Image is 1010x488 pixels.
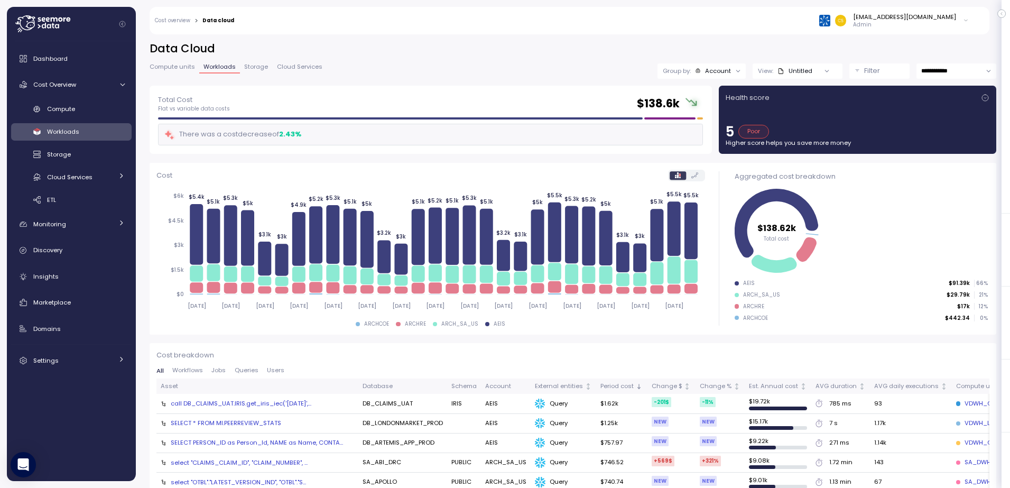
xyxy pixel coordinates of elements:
[177,291,184,298] tspan: $0
[11,168,132,186] a: Cloud Services
[171,478,306,486] div: select "OTBL"."LATEST_VERSION_IND", "OTBL"."S...
[150,41,996,57] h2: Data Cloud
[535,477,592,487] div: Query
[291,201,307,208] tspan: $4.9k
[116,20,129,28] button: Collapse navigation
[174,242,184,249] tspan: $3k
[652,476,669,486] div: NEW
[11,48,132,69] a: Dashboard
[171,438,343,447] div: SELECT PERSON_ID as Person_Id, NAME as Name, CONTA...
[514,232,527,238] tspan: $3.1k
[396,233,406,240] tspan: $3k
[535,457,592,468] div: Query
[531,379,596,394] th: External entitiesNot sorted
[494,302,513,309] tspan: [DATE]
[949,280,970,287] p: $91.39k
[829,477,851,487] div: 1.13 min
[743,280,755,287] div: AEIS
[726,125,734,139] p: 5
[975,303,987,310] p: 12 %
[428,197,442,204] tspan: $5.2k
[358,394,447,413] td: DB_CLAIMS_UAT
[392,302,411,309] tspan: [DATE]
[735,171,988,182] div: Aggregated cost breakdown
[255,302,274,309] tspan: [DATE]
[547,192,562,199] tspan: $5.5k
[652,417,669,427] div: NEW
[411,199,424,206] tspan: $5.1k
[635,233,645,240] tspan: $3k
[33,356,59,365] span: Settings
[362,200,372,207] tspan: $5k
[11,123,132,141] a: Workloads
[745,379,811,394] th: Est. Annual costNot sorted
[596,394,647,413] td: $1.62k
[596,379,647,394] th: Period costSorted descending
[745,434,811,453] td: $ 9.22k
[171,419,281,427] div: SELECT * FROM MI.PEERREVIEW_STATS
[11,452,36,477] div: Open Intercom Messenger
[700,456,721,466] div: +321 %
[596,414,647,434] td: $1.25k
[290,302,308,309] tspan: [DATE]
[665,302,683,309] tspan: [DATE]
[173,193,184,200] tspan: $6k
[975,291,987,299] p: 21 %
[849,63,910,79] button: Filter
[829,438,849,448] div: 271 ms
[635,383,643,390] div: Sorted descending
[460,302,479,309] tspan: [DATE]
[211,367,226,373] span: Jobs
[494,320,505,328] div: AEIS
[597,302,615,309] tspan: [DATE]
[202,18,234,23] div: Data cloud
[777,67,812,75] div: Untitled
[835,15,846,26] img: 30f31bb3582bac9e5ca6f973bf708204
[11,240,132,261] a: Discovery
[957,303,970,310] p: $17k
[363,382,443,391] div: Database
[480,198,493,205] tspan: $5.1k
[207,198,220,205] tspan: $5.1k
[652,382,682,391] div: Change $
[156,368,164,374] span: All
[194,17,198,24] div: >
[745,414,811,434] td: $ 15.17k
[172,367,203,373] span: Workflows
[652,397,671,407] div: -201 $
[764,235,789,242] tspan: Total cost
[535,418,592,429] div: Query
[33,220,66,228] span: Monitoring
[358,453,447,473] td: SA_ABI_DRC
[11,74,132,95] a: Cost Overview
[158,105,230,113] p: Flat vs variable data costs
[11,292,132,313] a: Marketplace
[47,150,71,159] span: Storage
[864,66,880,76] p: Filter
[870,434,952,453] td: 1.14k
[743,303,764,310] div: ARCHRE
[308,196,323,203] tspan: $5.2k
[343,198,356,205] tspan: $5.1k
[811,379,870,394] th: AVG durationNot sorted
[377,230,391,237] tspan: $3.2k
[358,414,447,434] td: DB_LONDONMARKET_PROD
[481,414,531,434] td: AEIS
[535,382,583,391] div: External entities
[171,399,311,408] div: call DB_CLAIMS_UAT.IRIS.get_iris_iec('[DATE]',...
[187,302,206,309] tspan: [DATE]
[223,195,238,202] tspan: $5.3k
[242,200,253,207] tspan: $5k
[829,399,851,409] div: 785 ms
[585,383,592,390] div: Not sorted
[47,173,92,181] span: Cloud Services
[358,434,447,453] td: DB_ARTEMIS_APP_PROD
[945,315,970,322] p: $442.34
[364,320,389,328] div: ARCHCOE
[447,453,481,473] td: PUBLIC
[562,302,581,309] tspan: [DATE]
[564,196,579,202] tspan: $5.3k
[33,325,61,333] span: Domains
[663,67,691,75] p: Group by:
[650,199,663,206] tspan: $5.1k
